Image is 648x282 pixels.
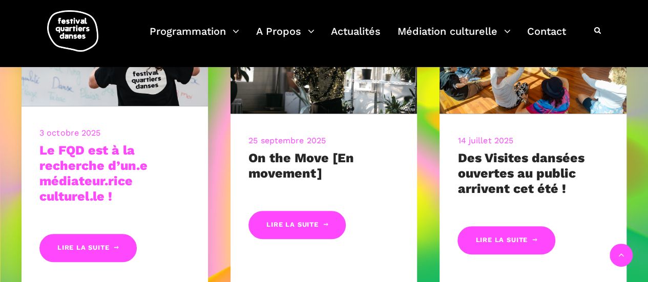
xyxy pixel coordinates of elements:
a: Lire la suite [457,226,555,254]
a: Actualités [331,23,381,53]
a: Contact [527,23,566,53]
a: Le FQD est à la recherche d’un.e médiateur.rice culturel.le ! [39,143,148,204]
a: 14 juillet 2025 [457,136,513,145]
a: Des Visites dansées ouvertes au public arrivent cet été ! [457,150,584,196]
a: Programmation [150,23,239,53]
a: 25 septembre 2025 [248,136,326,145]
a: A Propos [256,23,315,53]
a: Lire la suite [39,234,137,262]
a: Médiation culturelle [398,23,511,53]
a: On the Move [En movement] [248,150,354,181]
img: logo-fqd-med [47,10,98,52]
a: 3 octobre 2025 [39,128,100,138]
a: Lire la suite [248,211,346,239]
